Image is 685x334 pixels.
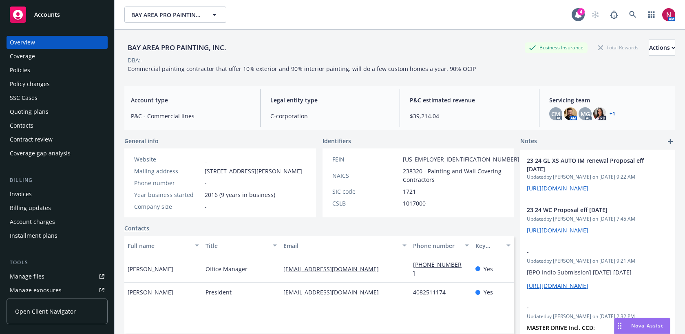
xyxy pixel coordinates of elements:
[649,40,675,55] div: Actions
[520,137,537,146] span: Notes
[202,236,280,255] button: Title
[525,42,588,53] div: Business Insurance
[205,190,275,199] span: 2016 (9 years in business)
[403,155,519,164] span: [US_EMPLOYER_IDENTIFICATION_NUMBER]
[205,167,302,175] span: [STREET_ADDRESS][PERSON_NAME]
[472,236,514,255] button: Key contact
[205,155,207,163] a: -
[564,107,577,120] img: photo
[527,248,647,256] span: -
[10,119,33,132] div: Contacts
[413,288,452,296] a: 4082511174
[7,259,108,267] div: Tools
[7,36,108,49] a: Overview
[551,110,560,118] span: CM
[10,105,49,118] div: Quoting plans
[631,322,663,329] span: Nova Assist
[7,50,108,63] a: Coverage
[10,133,53,146] div: Contract review
[124,7,226,23] button: BAY AREA PRO PAINTING, INC.
[403,167,519,184] span: 238320 - Painting and Wall Covering Contractors
[413,261,462,277] a: [PHONE_NUMBER]
[403,199,426,208] span: 1017000
[332,171,400,180] div: NAICS
[134,190,201,199] div: Year business started
[527,268,669,276] p: [BPO Indio Submission] [DATE]-[DATE]
[128,241,190,250] div: Full name
[649,40,675,56] button: Actions
[10,201,51,215] div: Billing updates
[520,241,675,296] div: -Updatedby [PERSON_NAME] on [DATE] 9:21 AM[BPO Indio Submission] [DATE]-[DATE][URL][DOMAIN_NAME]
[332,199,400,208] div: CSLB
[606,7,622,23] a: Report a Bug
[205,202,207,211] span: -
[665,137,675,146] a: add
[7,215,108,228] a: Account charges
[527,324,595,332] strong: MASTER DRIVE Incl. CCD:
[527,313,669,320] span: Updated by [PERSON_NAME] on [DATE] 2:32 PM
[280,236,410,255] button: Email
[662,8,675,21] img: photo
[593,107,606,120] img: photo
[527,226,588,234] a: [URL][DOMAIN_NAME]
[128,65,476,73] span: Commercial painting contractor that offer 10% exterior and 90% interior painting. will do a few c...
[7,64,108,77] a: Policies
[10,64,30,77] div: Policies
[410,236,472,255] button: Phone number
[134,179,201,187] div: Phone number
[283,265,385,273] a: [EMAIL_ADDRESS][DOMAIN_NAME]
[124,137,159,145] span: General info
[131,11,202,19] span: BAY AREA PRO PAINTING, INC.
[134,167,201,175] div: Mailing address
[610,111,615,116] a: +1
[527,303,647,312] span: -
[7,91,108,104] a: SSC Cases
[10,91,38,104] div: SSC Cases
[7,119,108,132] a: Contacts
[124,42,230,53] div: BAY AREA PRO PAINTING, INC.
[410,96,529,104] span: P&C estimated revenue
[484,265,493,273] span: Yes
[128,265,173,273] span: [PERSON_NAME]
[7,176,108,184] div: Billing
[7,77,108,91] a: Policy changes
[332,187,400,196] div: SIC code
[128,288,173,296] span: [PERSON_NAME]
[527,215,669,223] span: Updated by [PERSON_NAME] on [DATE] 7:45 AM
[484,288,493,296] span: Yes
[15,307,76,316] span: Open Client Navigator
[7,201,108,215] a: Billing updates
[577,8,585,15] div: 4
[7,105,108,118] a: Quoting plans
[7,284,108,297] a: Manage exposures
[323,137,351,145] span: Identifiers
[134,202,201,211] div: Company size
[134,155,201,164] div: Website
[614,318,670,334] button: Nova Assist
[7,3,108,26] a: Accounts
[520,199,675,241] div: 23 24 WC Proposal eff [DATE]Updatedby [PERSON_NAME] on [DATE] 7:45 AM[URL][DOMAIN_NAME]
[270,96,390,104] span: Legal entity type
[643,7,660,23] a: Switch app
[124,224,149,232] a: Contacts
[128,56,143,64] div: DBA: -
[10,36,35,49] div: Overview
[7,133,108,146] a: Contract review
[527,282,588,290] a: [URL][DOMAIN_NAME]
[205,265,247,273] span: Office Manager
[527,257,669,265] span: Updated by [PERSON_NAME] on [DATE] 9:21 AM
[270,112,390,120] span: C-corporation
[283,241,398,250] div: Email
[625,7,641,23] a: Search
[332,155,400,164] div: FEIN
[594,42,643,53] div: Total Rewards
[7,229,108,242] a: Installment plans
[10,215,55,228] div: Account charges
[527,156,647,173] span: 23 24 GL XS AUTO IM renewal Proposal eff [DATE]
[527,184,588,192] a: [URL][DOMAIN_NAME]
[131,112,250,120] span: P&C - Commercial lines
[410,112,529,120] span: $39,214.04
[413,241,460,250] div: Phone number
[549,96,669,104] span: Servicing team
[7,147,108,160] a: Coverage gap analysis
